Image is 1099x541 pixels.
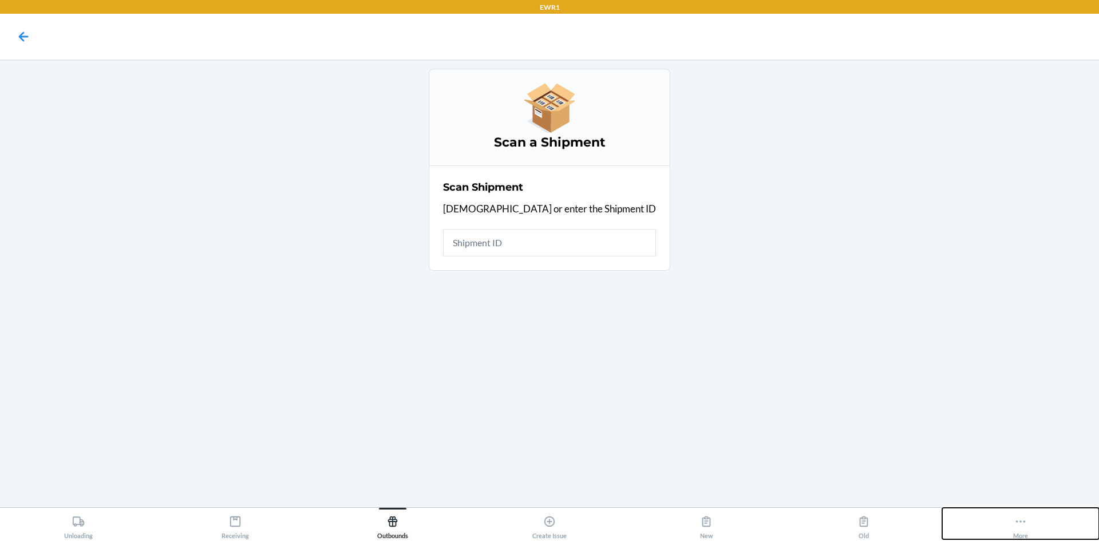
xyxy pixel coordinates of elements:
[1013,511,1028,539] div: More
[942,508,1099,539] button: More
[532,511,567,539] div: Create Issue
[700,511,713,539] div: New
[377,511,408,539] div: Outbounds
[443,133,656,152] h3: Scan a Shipment
[443,202,656,216] p: [DEMOGRAPHIC_DATA] or enter the Shipment ID
[314,508,471,539] button: Outbounds
[785,508,942,539] button: Old
[857,511,870,539] div: Old
[157,508,314,539] button: Receiving
[222,511,249,539] div: Receiving
[443,229,656,256] input: Shipment ID
[471,508,628,539] button: Create Issue
[540,2,560,13] p: EWR1
[628,508,785,539] button: New
[64,511,93,539] div: Unloading
[443,180,523,195] h2: Scan Shipment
